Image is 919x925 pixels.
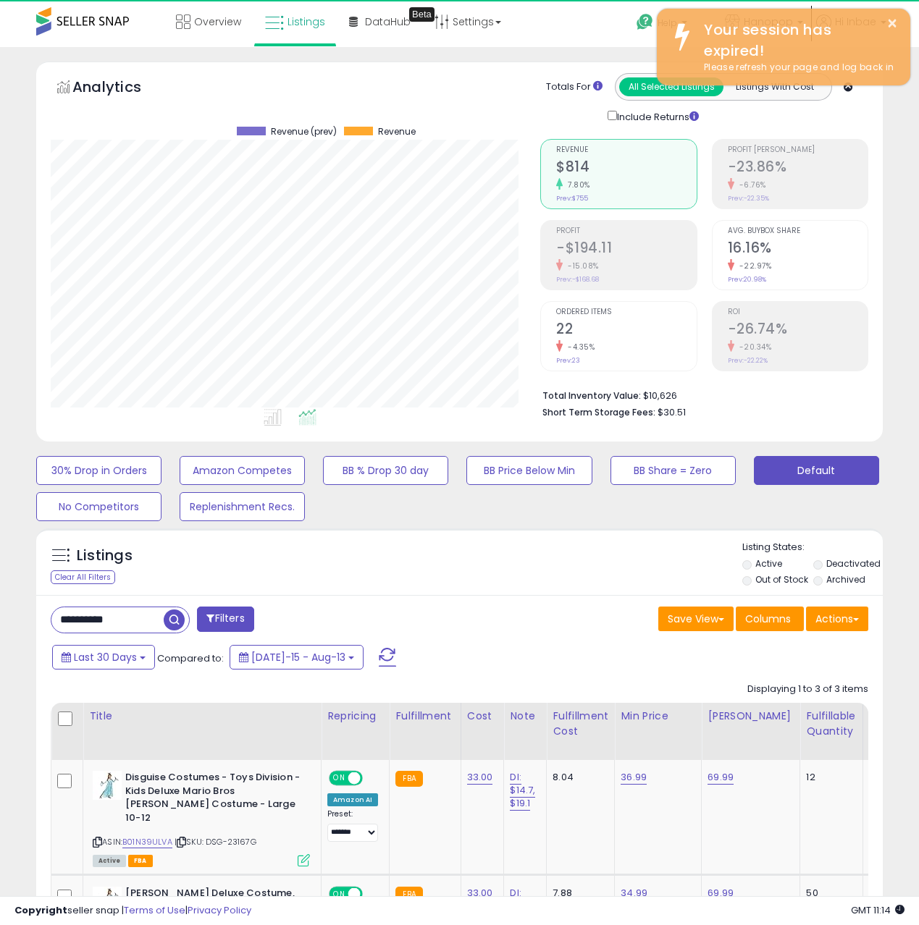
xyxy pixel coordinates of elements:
small: Prev: 20.98% [728,275,766,284]
button: 30% Drop in Orders [36,456,161,485]
b: [PERSON_NAME] Deluxe Costume, Blue, Medium (7-8) [125,887,301,917]
h2: -23.86% [728,159,868,178]
h5: Analytics [72,77,169,101]
div: ASIN: [93,771,310,865]
span: FBA [128,855,153,867]
div: Include Returns [597,108,716,124]
button: No Competitors [36,492,161,521]
span: [DATE]-15 - Aug-13 [251,650,345,664]
a: 33.00 [467,770,493,785]
span: Profit [PERSON_NAME] [728,146,868,154]
small: -20.34% [734,342,772,352]
label: Archived [826,573,865,586]
small: Prev: -$168.68 [556,275,599,284]
span: Columns [745,612,791,626]
b: Total Inventory Value: [542,389,641,402]
span: | SKU: DSG-23167G [175,836,256,848]
a: B01N39ULVA [122,836,172,848]
a: Terms of Use [124,903,185,917]
span: Avg. Buybox Share [728,227,868,235]
a: 69.99 [708,770,734,785]
a: 69.99 [708,886,734,900]
small: -6.76% [734,179,766,190]
img: 41+cEddzdiL._SL40_.jpg [93,887,122,916]
h2: $814 [556,159,696,178]
a: 36.99 [621,770,647,785]
span: Listings [288,14,325,29]
h2: -$194.11 [556,240,696,259]
button: Replenishment Recs. [180,492,305,521]
small: Prev: -22.22% [728,356,768,365]
span: Profit [556,227,696,235]
button: All Selected Listings [619,77,723,96]
div: Min Price [621,709,695,724]
label: Out of Stock [755,573,808,586]
div: Preset: [327,809,378,842]
div: 50 [806,887,851,900]
div: Fulfillment Cost [553,709,608,739]
div: Title [89,709,315,724]
div: Clear All Filters [51,570,115,584]
span: Overview [194,14,241,29]
a: 33.00 [467,886,493,900]
div: seller snap | | [14,904,251,918]
button: Amazon Competes [180,456,305,485]
label: Deactivated [826,557,881,570]
span: Ordered Items [556,308,696,316]
span: ON [330,888,348,900]
button: × [886,14,898,33]
a: DI: $14.7, $19.1 [510,770,535,811]
small: Prev: 23 [556,356,580,365]
button: Listings With Cost [723,77,827,96]
div: Totals For [546,80,603,94]
a: 34.99 [621,886,647,900]
div: Displaying 1 to 3 of 3 items [747,683,868,696]
span: ROI [728,308,868,316]
span: Revenue [378,127,416,137]
small: Prev: $755 [556,194,588,203]
span: OFF [361,772,384,785]
div: Repricing [327,709,383,724]
b: Short Term Storage Fees: [542,406,655,418]
span: 2025-09-14 11:14 GMT [851,903,905,917]
h2: 22 [556,321,696,340]
h2: -26.74% [728,321,868,340]
div: Cost [467,709,498,724]
button: Default [754,456,879,485]
b: Disguise Costumes - Toys Division - Kids Deluxe Mario Bros [PERSON_NAME] Costume - Large 10-12 [125,771,301,828]
small: FBA [395,771,422,787]
div: Your session has expired! [693,20,899,61]
i: Get Help [636,13,654,31]
div: Fulfillment [395,709,454,724]
button: Columns [736,607,804,631]
span: Revenue [556,146,696,154]
img: 41+cEddzdiL._SL40_.jpg [93,771,122,800]
small: -22.97% [734,261,772,271]
div: Tooltip anchor [409,7,435,22]
span: Last 30 Days [74,650,137,664]
button: BB Share = Zero [610,456,736,485]
a: DI: $14.7 [510,886,533,913]
button: Last 30 Days [52,645,155,670]
div: Note [510,709,540,724]
button: BB Price Below Min [466,456,592,485]
span: All listings currently available for purchase on Amazon [93,855,126,867]
h2: 16.16% [728,240,868,259]
span: DataHub [365,14,411,29]
strong: Copyright [14,903,67,917]
small: FBA [395,887,422,903]
button: Filters [197,607,253,632]
button: Actions [806,607,868,631]
div: 7.88 [553,887,603,900]
small: -4.35% [563,342,595,352]
label: Active [755,557,782,570]
h5: Listings [77,546,133,566]
span: OFF [361,888,384,900]
div: [PERSON_NAME] [708,709,794,724]
button: Save View [658,607,734,631]
span: Revenue (prev) [271,127,337,137]
small: Prev: -22.35% [728,194,769,203]
div: Amazon AI [327,793,378,806]
a: Help [625,2,712,47]
div: 8.04 [553,771,603,784]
